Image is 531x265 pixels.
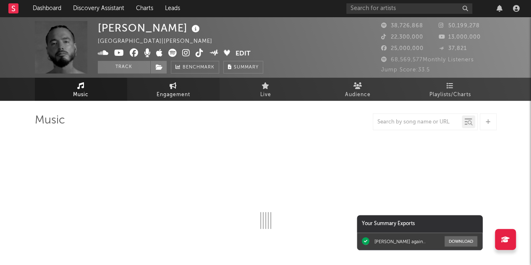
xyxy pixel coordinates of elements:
[345,90,371,100] span: Audience
[98,21,202,35] div: [PERSON_NAME]
[445,236,477,247] button: Download
[171,61,219,73] a: Benchmark
[73,90,89,100] span: Music
[439,34,481,40] span: 13,000,000
[404,78,497,101] a: Playlists/Charts
[373,119,462,126] input: Search by song name or URL
[234,65,259,70] span: Summary
[381,34,423,40] span: 22,300,000
[312,78,404,101] a: Audience
[346,3,472,14] input: Search for artists
[127,78,220,101] a: Engagement
[374,239,426,244] div: [PERSON_NAME] again..
[439,23,480,29] span: 50,199,278
[381,67,430,73] span: Jump Score: 33.5
[183,63,214,73] span: Benchmark
[35,78,127,101] a: Music
[429,90,471,100] span: Playlists/Charts
[220,78,312,101] a: Live
[98,61,150,73] button: Track
[381,46,424,51] span: 25,000,000
[260,90,271,100] span: Live
[381,57,474,63] span: 68,569,577 Monthly Listeners
[157,90,190,100] span: Engagement
[381,23,423,29] span: 38,726,868
[223,61,263,73] button: Summary
[439,46,467,51] span: 37,821
[98,37,222,47] div: [GEOGRAPHIC_DATA] | [PERSON_NAME]
[235,49,251,59] button: Edit
[357,215,483,233] div: Your Summary Exports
